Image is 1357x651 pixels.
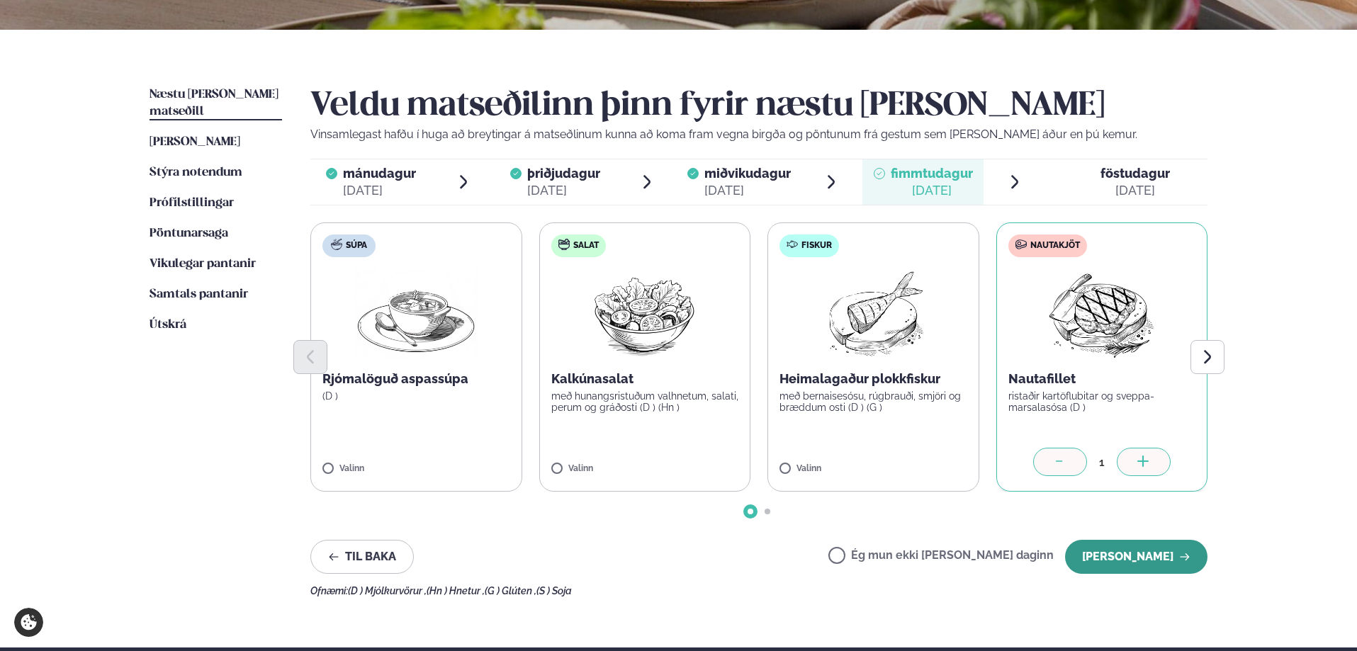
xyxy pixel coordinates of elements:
[150,197,234,209] span: Prófílstillingar
[150,227,228,239] span: Pöntunarsaga
[779,390,967,413] p: með bernaisesósu, rúgbrauði, smjöri og bræddum osti (D ) (G )
[150,89,278,118] span: Næstu [PERSON_NAME] matseðill
[150,286,248,303] a: Samtals pantanir
[150,319,186,331] span: Útskrá
[748,509,753,514] span: Go to slide 1
[811,268,936,359] img: Fish.png
[331,239,342,250] img: soup.svg
[150,166,242,179] span: Stýra notendum
[322,370,510,387] p: Rjómalöguð aspassúpa
[343,182,416,199] div: [DATE]
[485,585,536,596] span: (G ) Glúten ,
[1100,166,1170,181] span: föstudagur
[527,182,600,199] div: [DATE]
[427,585,485,596] span: (Hn ) Hnetur ,
[343,166,416,181] span: mánudagur
[573,240,599,251] span: Salat
[536,585,572,596] span: (S ) Soja
[1065,540,1207,574] button: [PERSON_NAME]
[551,370,739,387] p: Kalkúnasalat
[1008,390,1196,413] p: ristaðir kartöflubitar og sveppa- marsalasósa (D )
[322,390,510,402] p: (D )
[150,136,240,148] span: [PERSON_NAME]
[1100,182,1170,199] div: [DATE]
[891,166,973,181] span: fimmtudagur
[582,268,707,359] img: Salad.png
[150,86,282,120] a: Næstu [PERSON_NAME] matseðill
[150,225,228,242] a: Pöntunarsaga
[150,317,186,334] a: Útskrá
[1008,370,1196,387] p: Nautafillet
[787,239,798,250] img: fish.svg
[348,585,427,596] span: (D ) Mjólkurvörur ,
[1015,239,1027,250] img: beef.svg
[779,370,967,387] p: Heimalagaður plokkfiskur
[1190,340,1224,374] button: Next slide
[150,195,234,212] a: Prófílstillingar
[293,340,327,374] button: Previous slide
[551,390,739,413] p: með hunangsristuðum valhnetum, salati, perum og gráðosti (D ) (Hn )
[150,256,256,273] a: Vikulegar pantanir
[1087,454,1117,470] div: 1
[1039,268,1164,359] img: Beef-Meat.png
[150,164,242,181] a: Stýra notendum
[558,239,570,250] img: salad.svg
[310,126,1207,143] p: Vinsamlegast hafðu í huga að breytingar á matseðlinum kunna að koma fram vegna birgða og pöntunum...
[310,540,414,574] button: Til baka
[150,134,240,151] a: [PERSON_NAME]
[765,509,770,514] span: Go to slide 2
[310,86,1207,126] h2: Veldu matseðilinn þinn fyrir næstu [PERSON_NAME]
[346,240,367,251] span: Súpa
[801,240,832,251] span: Fiskur
[150,258,256,270] span: Vikulegar pantanir
[891,182,973,199] div: [DATE]
[310,585,1207,596] div: Ofnæmi:
[354,268,478,359] img: Soup.png
[527,166,600,181] span: þriðjudagur
[14,608,43,637] a: Cookie settings
[704,166,791,181] span: miðvikudagur
[150,288,248,300] span: Samtals pantanir
[704,182,791,199] div: [DATE]
[1030,240,1080,251] span: Nautakjöt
